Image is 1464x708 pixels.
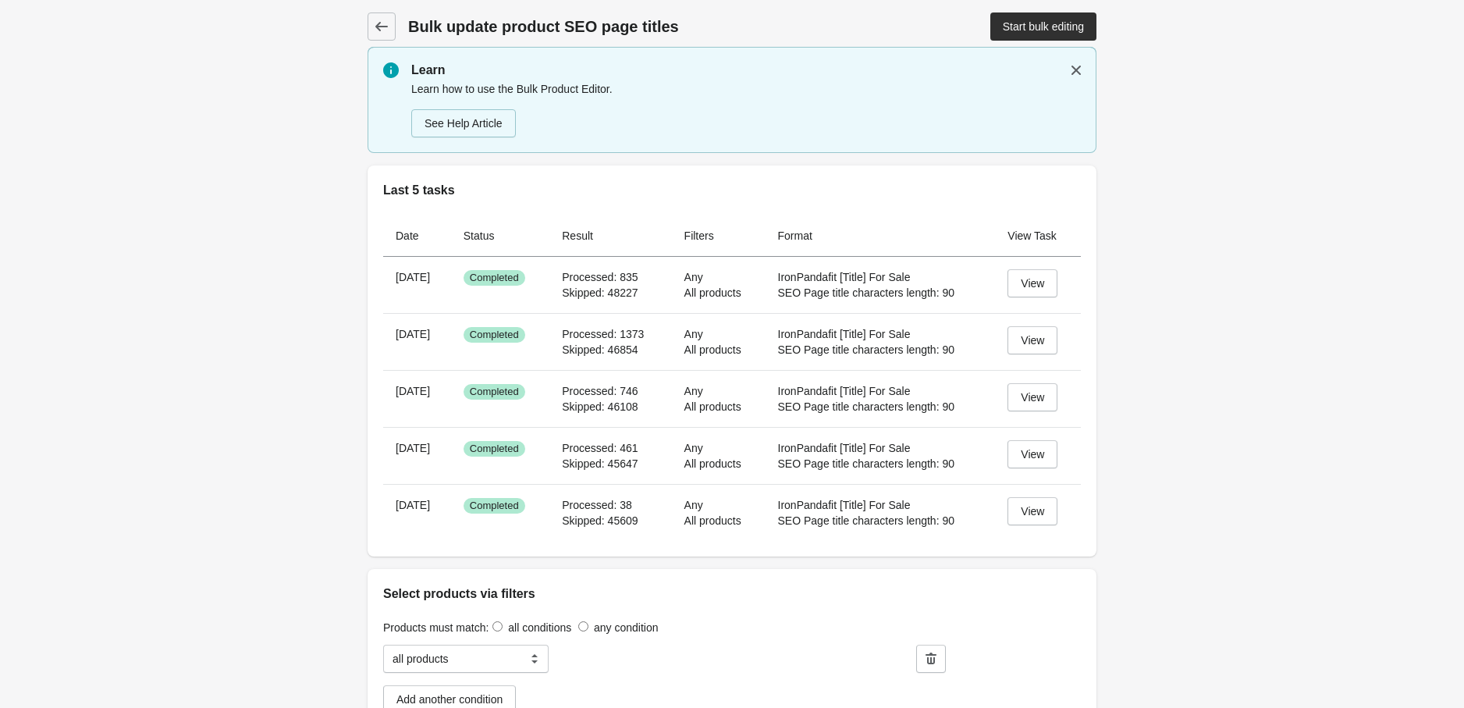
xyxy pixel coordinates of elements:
span: Completed [464,327,525,343]
div: View [1021,391,1044,404]
label: all conditions [508,621,571,634]
th: Filters [672,215,766,257]
th: [DATE] [383,484,451,541]
td: Any All products [672,257,766,313]
th: [DATE] [383,313,451,370]
th: [DATE] [383,257,451,313]
div: See Help Article [425,117,503,130]
th: [DATE] [383,370,451,427]
td: Processed: 38 Skipped: 45609 [549,484,671,541]
a: View [1007,269,1057,297]
th: [DATE] [383,427,451,484]
th: Format [766,215,996,257]
td: Processed: 461 Skipped: 45647 [549,427,671,484]
span: Completed [464,498,525,514]
a: View [1007,383,1057,411]
td: Processed: 746 Skipped: 46108 [549,370,671,427]
a: Start bulk editing [990,12,1096,41]
th: Status [451,215,549,257]
td: IronPandafit [Title] For Sale SEO Page title characters length: 90 [766,427,996,484]
span: Completed [464,270,525,286]
div: Products must match: [383,619,1081,635]
h2: Select products via filters [383,585,1081,603]
td: IronPandafit [Title] For Sale SEO Page title characters length: 90 [766,484,996,541]
h2: Last 5 tasks [383,181,1081,200]
span: Completed [464,441,525,457]
div: View [1021,277,1044,290]
td: Any All products [672,313,766,370]
td: IronPandafit [Title] For Sale SEO Page title characters length: 90 [766,370,996,427]
td: IronPandafit [Title] For Sale SEO Page title characters length: 90 [766,313,996,370]
span: Completed [464,384,525,400]
th: Result [549,215,671,257]
td: IronPandafit [Title] For Sale SEO Page title characters length: 90 [766,257,996,313]
a: View [1007,326,1057,354]
td: Any All products [672,484,766,541]
th: View Task [995,215,1081,257]
td: Any All products [672,370,766,427]
label: any condition [594,621,659,634]
p: Learn [411,61,1081,80]
td: Processed: 835 Skipped: 48227 [549,257,671,313]
a: See Help Article [411,109,516,137]
div: View [1021,448,1044,461]
a: View [1007,497,1057,525]
div: View [1021,505,1044,518]
div: View [1021,334,1044,347]
a: View [1007,440,1057,468]
div: Start bulk editing [1003,20,1084,33]
div: Add another condition [396,693,503,706]
h1: Bulk update product SEO page titles [408,16,822,37]
td: Any All products [672,427,766,484]
div: Learn how to use the Bulk Product Editor. [411,80,1081,139]
th: Date [383,215,451,257]
td: Processed: 1373 Skipped: 46854 [549,313,671,370]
